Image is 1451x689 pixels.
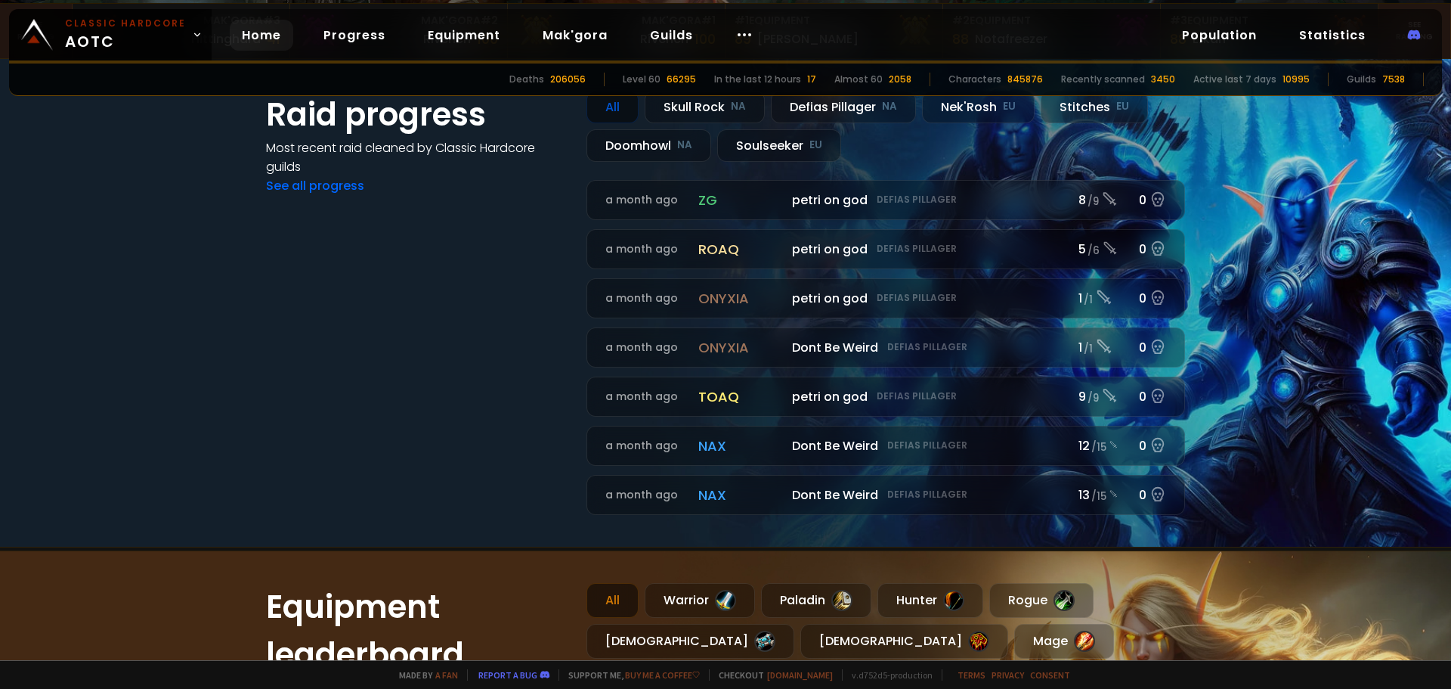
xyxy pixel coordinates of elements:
a: #3Equipment88Erkah [1161,4,1378,58]
a: Consent [1030,669,1070,681]
a: Guilds [638,20,705,51]
small: NA [731,99,746,114]
a: Classic HardcoreAOTC [9,9,212,61]
span: Checkout [709,669,833,681]
a: Progress [311,20,398,51]
div: In the last 12 hours [714,73,801,86]
small: EU [1116,99,1129,114]
div: 17 [807,73,816,86]
a: a month agoroaqpetri on godDefias Pillager5 /60 [586,229,1185,269]
div: 206056 [550,73,586,86]
small: NA [677,138,692,153]
div: 845876 [1007,73,1043,86]
a: [DOMAIN_NAME] [767,669,833,681]
a: Population [1170,20,1269,51]
div: Recently scanned [1061,73,1145,86]
div: 7538 [1382,73,1405,86]
div: Nek'Rosh [922,91,1035,123]
span: Made by [390,669,458,681]
h1: Equipment leaderboard [266,583,568,678]
a: a month agotoaqpetri on godDefias Pillager9 /90 [586,377,1185,417]
div: Hunter [877,583,983,618]
a: a fan [435,669,458,681]
div: Characters [948,73,1001,86]
div: Rogue [989,583,1094,618]
a: a month agonaxDont Be WeirdDefias Pillager13 /150 [586,475,1185,515]
div: All [586,91,639,123]
a: Mak'Gora#2Rivench100 [290,4,508,58]
div: Guilds [1347,73,1376,86]
a: Seeranking [1378,4,1451,58]
div: Defias Pillager [771,91,916,123]
div: [DEMOGRAPHIC_DATA] [800,624,1008,659]
a: Mak'Gora#1Rîvench100 [508,4,725,58]
div: 3450 [1151,73,1175,86]
a: Equipment [416,20,512,51]
div: Mage [1014,624,1114,659]
div: Warrior [645,583,755,618]
div: 66295 [667,73,696,86]
a: Privacy [992,669,1024,681]
div: 2058 [889,73,911,86]
a: Statistics [1287,20,1378,51]
div: Soulseeker [717,129,841,162]
div: Doomhowl [586,129,711,162]
a: Report a bug [478,669,537,681]
a: #1Equipment89[PERSON_NAME] [725,4,943,58]
small: NA [882,99,897,114]
div: Skull Rock [645,91,765,123]
a: Home [230,20,293,51]
a: Mak'Gora#3Hittinghard41 [73,4,290,58]
div: Paladin [761,583,871,618]
small: EU [809,138,822,153]
div: Deaths [509,73,544,86]
span: v. d752d5 - production [842,669,933,681]
h4: Most recent raid cleaned by Classic Hardcore guilds [266,138,568,176]
div: Level 60 [623,73,661,86]
span: AOTC [65,17,186,53]
h1: Raid progress [266,91,568,138]
div: 10995 [1282,73,1310,86]
div: Almost 60 [834,73,883,86]
a: a month agozgpetri on godDefias Pillager8 /90 [586,180,1185,220]
div: All [586,583,639,618]
small: EU [1003,99,1016,114]
a: #2Equipment88Notafreezer [943,4,1161,58]
div: [DEMOGRAPHIC_DATA] [586,624,794,659]
a: Mak'gora [531,20,620,51]
a: Buy me a coffee [625,669,700,681]
div: Stitches [1041,91,1148,123]
a: a month agonaxDont Be WeirdDefias Pillager12 /150 [586,426,1185,466]
a: a month agoonyxiapetri on godDefias Pillager1 /10 [586,278,1185,318]
span: Support me, [558,669,700,681]
a: See all progress [266,177,364,194]
a: a month agoonyxiaDont Be WeirdDefias Pillager1 /10 [586,327,1185,368]
div: Active last 7 days [1193,73,1276,86]
small: Classic Hardcore [65,17,186,30]
a: Terms [958,669,985,681]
